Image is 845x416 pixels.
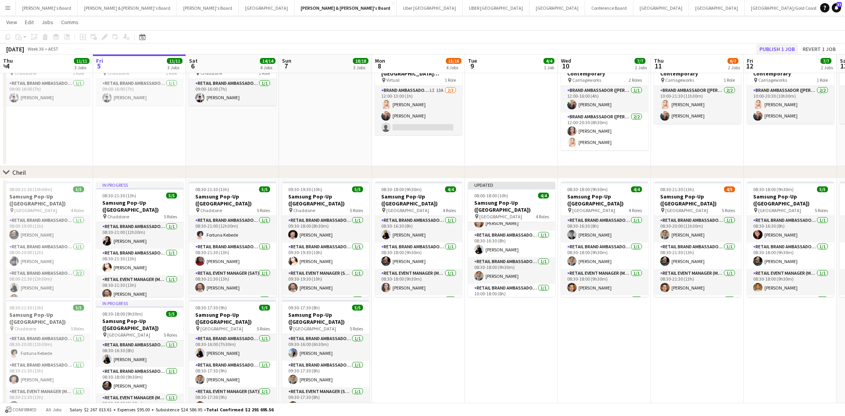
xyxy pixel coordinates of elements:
[239,0,295,16] button: [GEOGRAPHIC_DATA]
[3,52,90,105] app-job-card: 09:00-16:00 (7h)1/1Polestar Chadstone Chadstone1 RoleRETAIL Brand Ambassador (Mon - Fri)1/109:00-...
[654,269,741,295] app-card-role: RETAIL Event Manager (Mon - Fri)1/108:30-21:30 (13h)[PERSON_NAME]
[189,182,276,297] app-job-card: 08:30-21:30 (13h)5/5Samsung Pop-Up ([GEOGRAPHIC_DATA]) Chadstone5 RolesRETAIL Brand Ambassador ([...
[468,199,555,213] h3: Samsung Pop-Up ([GEOGRAPHIC_DATA])
[660,186,694,192] span: 08:30-21:30 (13h)
[585,0,633,16] button: Conference Board
[259,186,270,192] span: 5/5
[70,407,273,412] div: Salary $2 267 013.61 + Expenses $95.00 + Subsistence $24 586.95 =
[654,242,741,269] app-card-role: RETAIL Brand Ambassador (Mon - Fri)1/108:30-21:30 (13h)[PERSON_NAME]
[189,300,276,415] app-job-card: 08:30-17:30 (9h)5/5Samsung Pop-Up ([GEOGRAPHIC_DATA]) [GEOGRAPHIC_DATA]5 RolesRETAIL Brand Ambass...
[107,332,150,338] span: [GEOGRAPHIC_DATA]
[561,216,648,242] app-card-role: RETAIL Brand Ambassador (Mon - Fri)1/108:30-16:30 (8h)[PERSON_NAME]
[44,407,63,412] span: All jobs
[689,0,745,16] button: [GEOGRAPHIC_DATA]
[73,186,84,192] span: 5/5
[635,65,647,70] div: 2 Jobs
[78,0,177,16] button: [PERSON_NAME] & [PERSON_NAME]'s Board
[756,44,798,54] button: Publish 1 job
[282,334,369,361] app-card-role: RETAIL Brand Ambassador ([DATE])1/109:30-16:00 (6h30m)[PERSON_NAME]
[16,0,78,16] button: [PERSON_NAME]'s Board
[353,58,368,64] span: 18/18
[722,207,735,213] span: 5 Roles
[653,61,664,70] span: 11
[3,57,13,64] span: Thu
[375,216,462,242] app-card-role: RETAIL Brand Ambassador (Mon - Fri)1/108:30-16:30 (8h)[PERSON_NAME]
[561,269,648,295] app-card-role: RETAIL Event Manager (Mon - Fri)1/108:30-18:00 (9h30m)[PERSON_NAME]
[3,193,90,207] h3: Samsung Pop-Up ([GEOGRAPHIC_DATA])
[189,52,276,105] app-job-card: 09:00-16:00 (7h)1/1Polestar Chadstone Chadstone1 RoleRETAIL Brand Ambassador ([DATE])1/109:00-16:...
[350,326,363,332] span: 5 Roles
[282,216,369,242] app-card-role: RETAIL Brand Ambassador ([DATE])1/109:30-18:00 (8h30m)[PERSON_NAME]
[282,361,369,387] app-card-role: RETAIL Brand Ambassador ([DATE])1/109:30-17:30 (8h)[PERSON_NAME]
[3,242,90,269] app-card-role: RETAIL Brand Ambassador (Mon - Fri)1/108:00-20:00 (12h)[PERSON_NAME]
[745,0,837,16] button: [GEOGRAPHIC_DATA]/Gold Coast Winter
[260,58,275,64] span: 14/14
[74,58,89,64] span: 11/11
[189,311,276,325] h3: Samsung Pop-Up ([GEOGRAPHIC_DATA])
[96,275,183,302] app-card-role: RETAIL Event Manager (Mon - Fri)1/108:30-21:30 (13h)[PERSON_NAME]
[167,58,182,64] span: 11/11
[529,0,585,16] button: [GEOGRAPHIC_DATA]
[560,61,571,70] span: 10
[479,214,522,219] span: [GEOGRAPHIC_DATA]
[189,57,198,64] span: Sat
[468,182,555,297] div: Updated08:00-18:00 (10h)4/4Samsung Pop-Up ([GEOGRAPHIC_DATA]) [GEOGRAPHIC_DATA]4 RolesRETAIL Even...
[96,341,183,367] app-card-role: RETAIL Brand Ambassador (Mon - Fri)1/108:30-16:30 (8h)[PERSON_NAME]
[468,257,555,284] app-card-role: RETAIL Brand Ambassador (Mon - Fri)1/108:30-18:00 (9h30m)[PERSON_NAME]
[468,284,555,310] app-card-role: RETAIL Brand Ambassador (Mon - Fri)1/110:00-18:00 (8h)
[3,387,90,414] app-card-role: RETAIL Event Manager (Mon - Fri)1/108:30-21:30 (13h)[PERSON_NAME]
[73,305,84,311] span: 5/5
[758,207,801,213] span: [GEOGRAPHIC_DATA]
[96,300,183,306] div: In progress
[468,231,555,257] app-card-role: RETAIL Brand Ambassador (Mon - Fri)1/108:30-16:30 (8h)[PERSON_NAME]
[195,305,227,311] span: 08:30-17:30 (9h)
[200,326,243,332] span: [GEOGRAPHIC_DATA]
[474,193,508,198] span: 08:00-18:00 (10h)
[3,300,90,415] div: 08:30-21:30 (13h)5/5Samsung Pop-Up ([GEOGRAPHIC_DATA]) Chadstone5 RolesRETAIL Brand Ambassador (M...
[561,57,571,64] span: Wed
[386,207,429,213] span: [GEOGRAPHIC_DATA]
[166,311,177,317] span: 5/5
[3,79,90,105] app-card-role: RETAIL Brand Ambassador (Mon - Fri)1/109:00-16:00 (7h)[PERSON_NAME]
[96,367,183,393] app-card-role: RETAIL Brand Ambassador (Mon - Fri)1/108:30-18:00 (9h30m)[PERSON_NAME]
[350,207,363,213] span: 5 Roles
[282,193,369,207] h3: Samsung Pop-Up ([GEOGRAPHIC_DATA])
[375,269,462,295] app-card-role: RETAIL Event Manager (Mon - Fri)1/108:30-18:00 (9h30m)[PERSON_NAME]
[654,182,741,297] app-job-card: 08:30-21:30 (13h)4/5Samsung Pop-Up ([GEOGRAPHIC_DATA]) [GEOGRAPHIC_DATA]5 RolesRETAIL Brand Ambas...
[386,77,400,83] span: Virtual
[654,216,741,242] app-card-role: RETAIL Brand Ambassador (Mon - Fri)1/108:30-20:00 (11h30m)[PERSON_NAME]
[747,295,834,322] app-card-role: RETAIL Brand Ambassador (Mon - Fri)1/1
[654,295,741,322] app-card-role: RETAIL Brand Ambassador (Mon - Fri)1/1
[12,169,26,176] div: Cheil
[293,326,336,332] span: [GEOGRAPHIC_DATA]
[561,52,648,150] app-job-card: 12:00-20:30 (8h30m)3/3Polestar @ Sydney Contemporary Carriageworks2 RolesBrand Ambassador ([PERSO...
[195,186,229,192] span: 08:30-21:30 (13h)
[14,207,57,213] span: [GEOGRAPHIC_DATA]
[189,295,276,322] app-card-role: RETAIL Brand Ambassador ([DATE])1/1
[374,61,385,70] span: 8
[6,19,17,26] span: View
[746,61,753,70] span: 12
[635,58,645,64] span: 7/7
[375,242,462,269] app-card-role: RETAIL Brand Ambassador (Mon - Fri)1/108:30-18:00 (9h30m)[PERSON_NAME]
[288,186,322,192] span: 09:30-19:30 (10h)
[260,65,275,70] div: 4 Jobs
[375,182,462,297] app-job-card: 08:30-18:00 (9h30m)4/4Samsung Pop-Up ([GEOGRAPHIC_DATA]) [GEOGRAPHIC_DATA]4 RolesRETAIL Brand Amb...
[3,269,90,307] app-card-role: RETAIL Brand Ambassador (Mon - Fri)2/208:00-21:30 (13h30m)[PERSON_NAME][PERSON_NAME]
[463,0,529,16] button: UBER [GEOGRAPHIC_DATA]
[352,186,363,192] span: 5/5
[629,77,642,83] span: 2 Roles
[836,2,842,7] span: 37
[189,242,276,269] app-card-role: RETAIL Brand Ambassador ([DATE])1/108:30-21:30 (13h)[PERSON_NAME]
[282,311,369,325] h3: Samsung Pop-Up ([GEOGRAPHIC_DATA])
[189,361,276,387] app-card-role: RETAIL Brand Ambassador ([DATE])1/108:30-17:30 (9h)[PERSON_NAME]
[189,334,276,361] app-card-role: RETAIL Brand Ambassador ([DATE])1/108:30-16:00 (7h30m)[PERSON_NAME]
[96,57,103,64] span: Fri
[96,300,183,415] app-job-card: In progress08:30-18:00 (9h30m)5/5Samsung Pop-Up ([GEOGRAPHIC_DATA]) [GEOGRAPHIC_DATA]5 RolesRETAI...
[282,300,369,415] app-job-card: 09:30-17:30 (8h)5/5Samsung Pop-Up ([GEOGRAPHIC_DATA]) [GEOGRAPHIC_DATA]5 RolesRETAIL Brand Ambass...
[815,207,828,213] span: 5 Roles
[747,86,834,124] app-card-role: Brand Ambassador ([PERSON_NAME])2/210:00-20:30 (10h30m)[PERSON_NAME][PERSON_NAME]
